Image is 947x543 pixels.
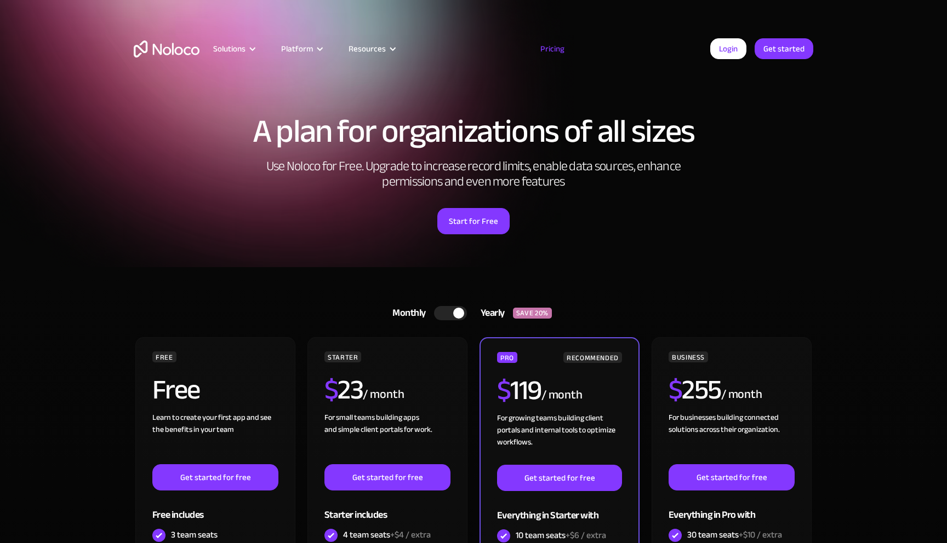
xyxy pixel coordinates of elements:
[563,352,622,363] div: RECOMMENDED
[213,42,246,56] div: Solutions
[390,527,431,543] span: +$4 / extra
[152,351,176,362] div: FREE
[281,42,313,56] div: Platform
[669,490,795,526] div: Everything in Pro with
[324,351,361,362] div: STARTER
[152,376,200,403] h2: Free
[527,42,578,56] a: Pricing
[152,464,278,490] a: Get started for free
[687,529,782,541] div: 30 team seats
[721,386,762,403] div: / month
[335,42,408,56] div: Resources
[254,159,693,189] h2: Use Noloco for Free. Upgrade to increase record limits, enable data sources, enhance permissions ...
[497,412,622,465] div: For growing teams building client portals and internal tools to optimize workflows.
[755,38,813,59] a: Get started
[669,351,708,362] div: BUSINESS
[669,376,721,403] h2: 255
[467,305,513,321] div: Yearly
[324,376,363,403] h2: 23
[171,529,218,541] div: 3 team seats
[497,352,517,363] div: PRO
[437,208,510,234] a: Start for Free
[541,386,583,404] div: / month
[513,308,552,319] div: SAVE 20%
[379,305,434,321] div: Monthly
[497,465,622,491] a: Get started for free
[497,491,622,527] div: Everything in Starter with
[152,490,278,526] div: Free includes
[739,527,782,543] span: +$10 / extra
[516,529,606,541] div: 10 team seats
[497,377,541,404] h2: 119
[152,412,278,464] div: Learn to create your first app and see the benefits in your team ‍
[363,386,404,403] div: / month
[669,364,682,415] span: $
[349,42,386,56] div: Resources
[710,38,746,59] a: Login
[199,42,267,56] div: Solutions
[669,464,795,490] a: Get started for free
[134,115,813,148] h1: A plan for organizations of all sizes
[324,412,450,464] div: For small teams building apps and simple client portals for work. ‍
[497,365,511,416] span: $
[324,490,450,526] div: Starter includes
[267,42,335,56] div: Platform
[134,41,199,57] a: home
[324,364,338,415] span: $
[324,464,450,490] a: Get started for free
[669,412,795,464] div: For businesses building connected solutions across their organization. ‍
[343,529,431,541] div: 4 team seats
